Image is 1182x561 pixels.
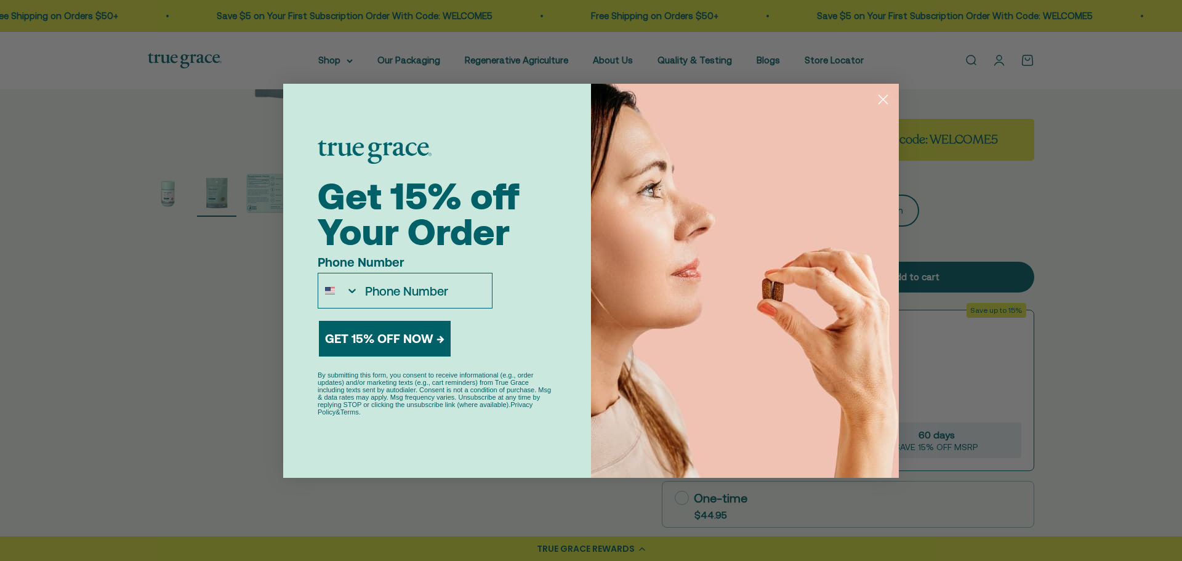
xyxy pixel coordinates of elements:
[318,401,533,416] a: Privacy Policy
[318,175,520,253] span: Get 15% off Your Order
[325,286,335,296] img: United States
[359,273,492,308] input: Phone Number
[318,255,492,273] label: Phone Number
[318,273,359,308] button: Search Countries
[340,408,359,416] a: Terms
[591,84,899,478] img: 43605a6c-e687-496b-9994-e909f8c820d7.jpeg
[319,321,451,357] button: GET 15% OFF NOW →
[318,140,432,164] img: logo placeholder
[872,89,894,110] button: Close dialog
[318,371,557,416] p: By submitting this form, you consent to receive informational (e.g., order updates) and/or market...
